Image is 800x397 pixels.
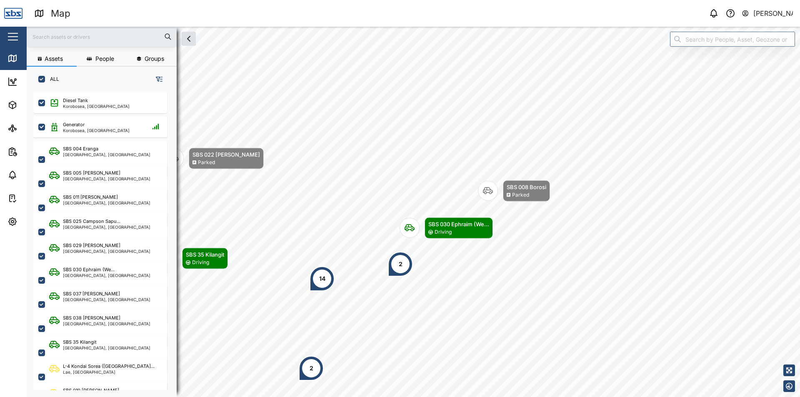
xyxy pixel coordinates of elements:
button: [PERSON_NAME] [741,7,793,19]
img: Main Logo [4,4,22,22]
span: Groups [145,56,164,62]
div: [GEOGRAPHIC_DATA], [GEOGRAPHIC_DATA] [63,201,150,205]
div: Generator [63,121,85,128]
div: Settings [22,217,51,226]
div: Driving [435,228,452,236]
div: SBS 025 Campson Sapu... [63,218,120,225]
div: Alarms [22,170,47,180]
span: Assets [45,56,63,62]
div: SBS 030 Ephraim (We... [63,266,115,273]
div: [GEOGRAPHIC_DATA], [GEOGRAPHIC_DATA] [63,346,150,350]
div: Korobosea, [GEOGRAPHIC_DATA] [63,104,130,108]
span: People [95,56,114,62]
div: Map marker [400,217,493,239]
div: Sites [22,124,42,133]
label: ALL [45,76,59,82]
div: SBS 35 Kilangit [186,250,224,259]
div: SBS 038 [PERSON_NAME] [63,315,120,322]
div: Map [51,6,70,21]
canvas: Map [27,27,800,397]
div: [GEOGRAPHIC_DATA], [GEOGRAPHIC_DATA] [63,177,150,181]
div: SBS 037 [PERSON_NAME] [63,290,120,297]
div: 2 [399,260,402,269]
div: [GEOGRAPHIC_DATA], [GEOGRAPHIC_DATA] [63,249,150,253]
div: Map marker [157,248,228,269]
div: Diesel Tank [63,97,88,104]
div: L-4 Kondai Sorea ([GEOGRAPHIC_DATA]... [63,363,155,370]
div: 2 [310,364,313,373]
div: SBS 030 Ephraim (We... [428,220,489,228]
div: 14 [319,274,325,283]
div: Assets [22,100,47,110]
div: SBS 35 Kilangit [63,339,97,346]
div: Dashboard [22,77,59,86]
div: [GEOGRAPHIC_DATA], [GEOGRAPHIC_DATA] [63,225,150,229]
div: Map marker [478,180,550,202]
div: [GEOGRAPHIC_DATA], [GEOGRAPHIC_DATA] [63,297,150,302]
div: Map [22,54,40,63]
div: [GEOGRAPHIC_DATA], [GEOGRAPHIC_DATA] [63,273,150,277]
div: [GEOGRAPHIC_DATA], [GEOGRAPHIC_DATA] [63,152,150,157]
div: [GEOGRAPHIC_DATA], [GEOGRAPHIC_DATA] [63,322,150,326]
div: SBS 011 [PERSON_NAME] [63,194,118,201]
div: SBS 008 Borosi [507,183,546,191]
div: grid [33,89,176,390]
div: Parked [512,191,529,199]
input: Search by People, Asset, Geozone or Place [670,32,795,47]
div: Map marker [299,356,324,381]
input: Search assets or drivers [32,30,172,43]
div: Korobosea, [GEOGRAPHIC_DATA] [63,128,130,132]
div: SBS 022 [PERSON_NAME] [192,150,260,159]
div: SBS 004 Eranga [63,145,98,152]
div: Map marker [164,148,264,169]
div: SBS 010 [PERSON_NAME] [63,387,119,394]
div: Map marker [310,266,335,291]
div: [PERSON_NAME] [753,8,793,19]
div: Reports [22,147,50,156]
div: Parked [198,159,215,167]
div: SBS 029 [PERSON_NAME] [63,242,120,249]
div: SBS 005 [PERSON_NAME] [63,170,120,177]
div: Driving [192,259,209,267]
div: Tasks [22,194,45,203]
div: Map marker [388,252,413,277]
div: Lae, [GEOGRAPHIC_DATA] [63,370,155,374]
